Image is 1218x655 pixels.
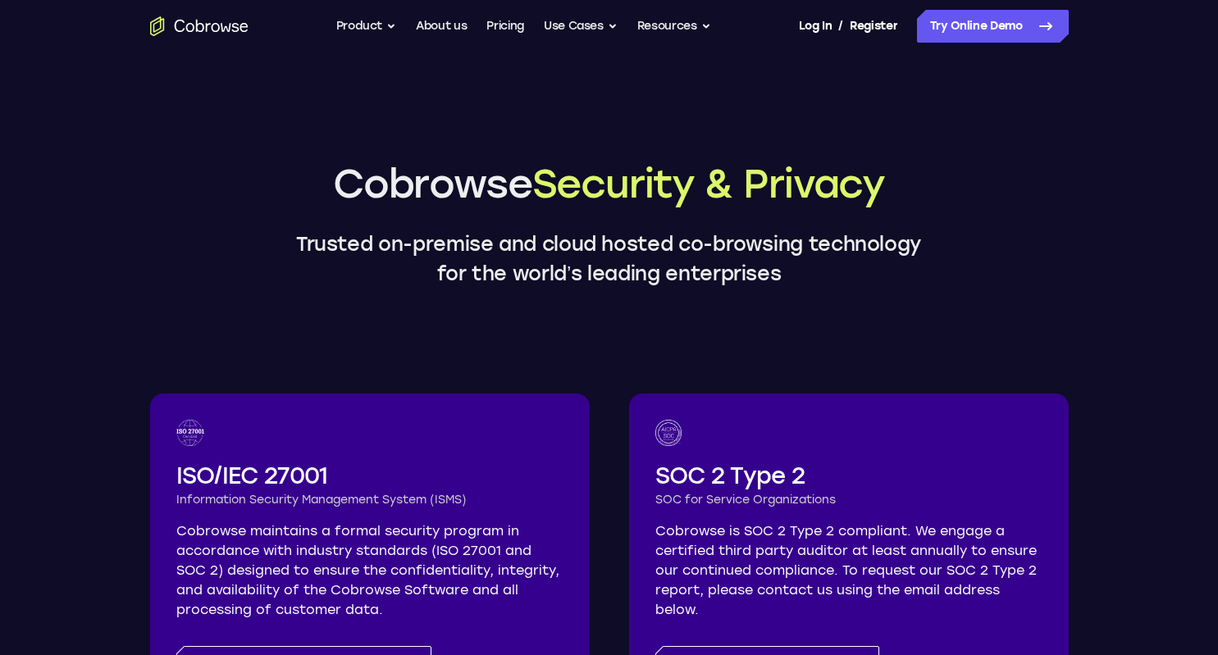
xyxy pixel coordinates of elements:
button: Resources [637,10,711,43]
button: Product [336,10,397,43]
h3: SOC for Service Organizations [655,492,1042,508]
img: SOC logo [655,420,682,446]
a: Pricing [486,10,524,43]
button: Use Cases [544,10,618,43]
a: Register [850,10,897,43]
a: Try Online Demo [917,10,1069,43]
p: Trusted on-premise and cloud hosted co-browsing technology for the world’s leading enterprises [281,230,937,289]
a: About us [416,10,467,43]
h2: ISO/IEC 27001 [176,459,563,492]
a: Go to the home page [150,16,249,36]
span: Security & Privacy [532,160,885,207]
a: Log In [799,10,832,43]
h1: Cobrowse [281,157,937,210]
p: Cobrowse is SOC 2 Type 2 compliant. We engage a certified third party auditor at least annually t... [655,521,1042,620]
p: Cobrowse maintains a formal security program in accordance with industry standards (ISO 27001 and... [176,521,563,620]
h3: Information Security Management System (ISMS) [176,492,563,508]
h2: SOC 2 Type 2 [655,459,1042,492]
img: ISO 27001 [176,420,205,446]
span: / [838,16,843,36]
